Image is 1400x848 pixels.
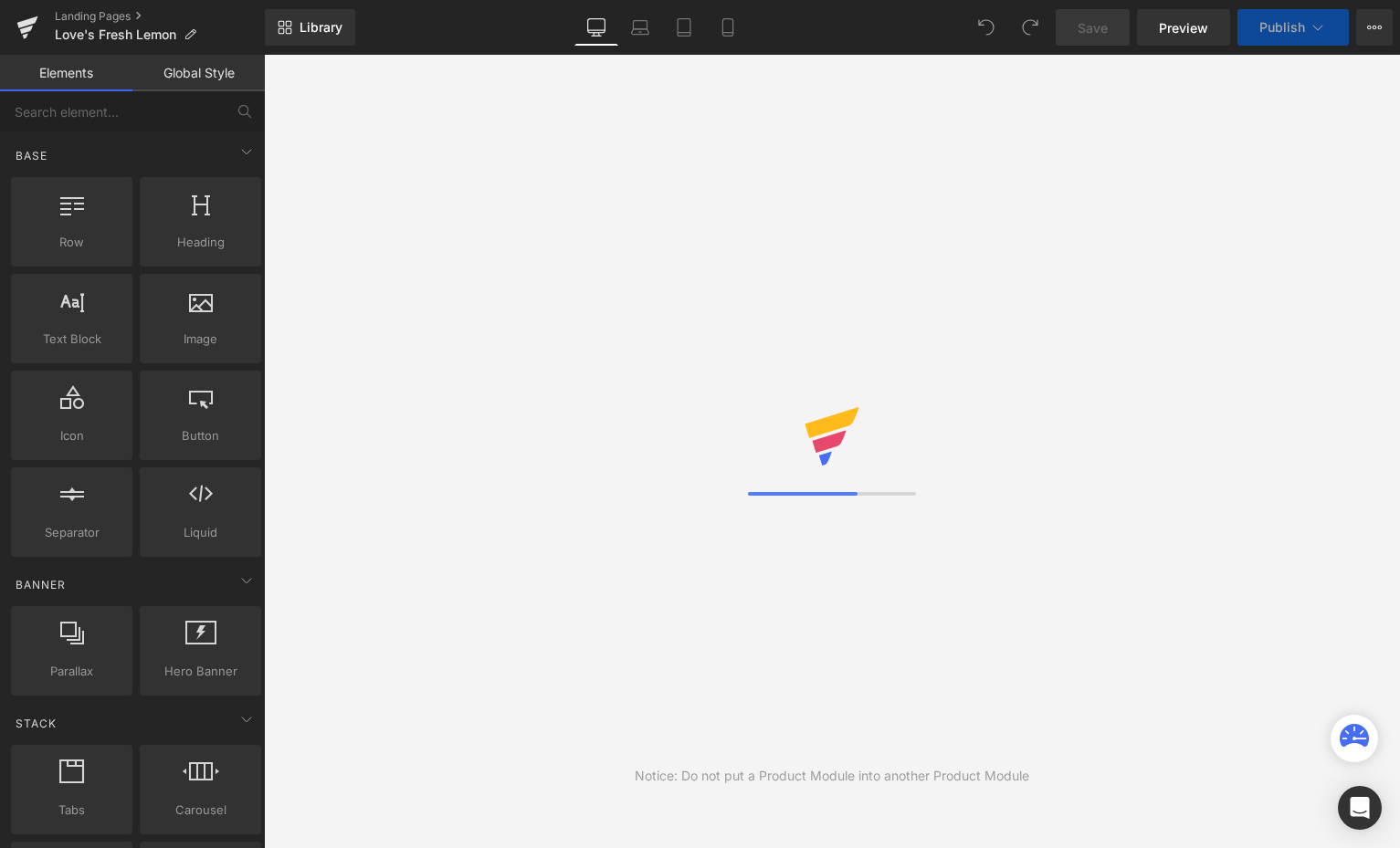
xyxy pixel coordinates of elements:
span: Separator [16,523,127,542]
span: Hero Banner [145,662,256,681]
a: Global Style [132,55,265,91]
a: Mobile [706,9,750,46]
span: Liquid [145,523,256,542]
span: Preview [1159,18,1208,37]
button: Publish [1237,9,1349,46]
div: Notice: Do not put a Product Module into another Product Module [635,766,1029,786]
span: Button [145,426,256,445]
span: Stack [14,715,58,732]
span: Library [300,19,342,36]
span: Icon [16,426,127,445]
a: Desktop [574,9,618,46]
span: Base [14,147,49,164]
button: Redo [1012,9,1048,46]
span: Tabs [16,801,127,820]
span: Banner [14,576,68,593]
span: Save [1078,18,1108,37]
button: More [1356,9,1393,46]
span: Image [145,330,256,349]
span: Love's Fresh Lemon [55,27,176,42]
button: Undo [968,9,1005,46]
a: Landing Pages [55,9,265,24]
span: Publish [1259,20,1305,35]
div: Open Intercom Messenger [1338,786,1382,830]
a: New Library [265,9,355,46]
a: Preview [1137,9,1230,46]
a: Tablet [662,9,706,46]
a: Laptop [618,9,662,46]
span: Row [16,233,127,252]
span: Heading [145,233,256,252]
span: Carousel [145,801,256,820]
span: Parallax [16,662,127,681]
span: Text Block [16,330,127,349]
